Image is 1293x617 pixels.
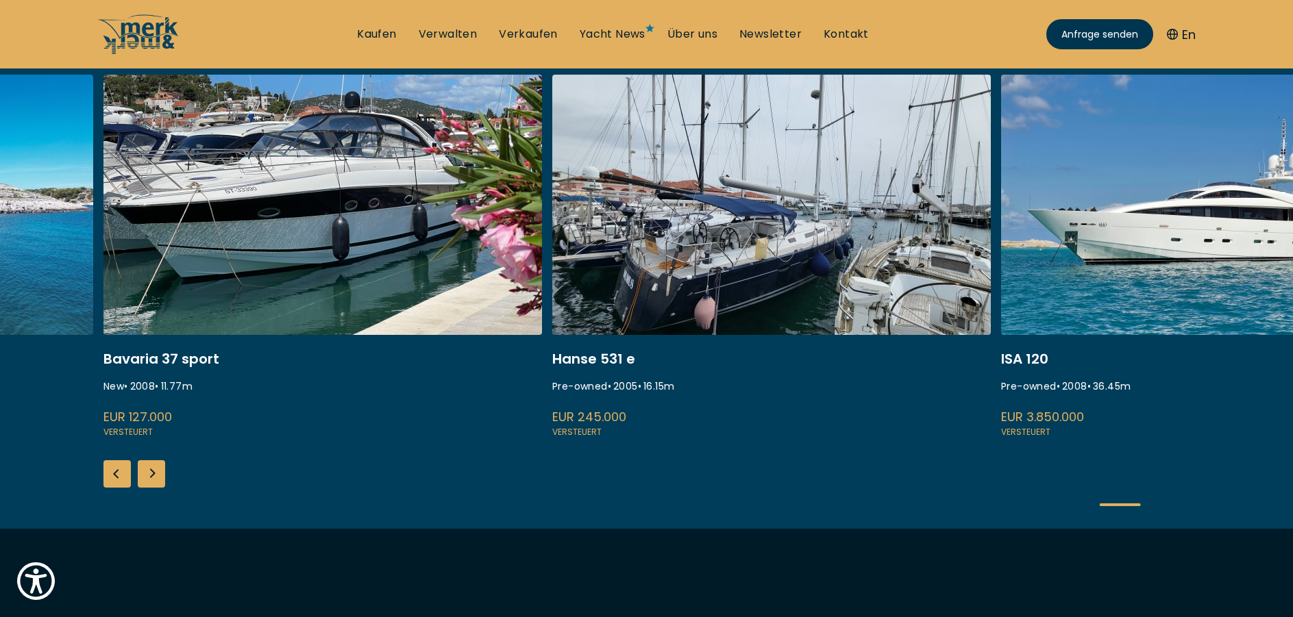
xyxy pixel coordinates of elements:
[824,27,869,42] a: Kontakt
[138,460,165,488] div: Next slide
[499,27,558,42] a: Verkaufen
[1061,27,1138,42] span: Anfrage senden
[580,27,645,42] a: Yacht News
[739,27,802,42] a: Newsletter
[103,460,131,488] div: Previous slide
[419,27,478,42] a: Verwalten
[1046,19,1153,49] a: Anfrage senden
[667,27,717,42] a: Über uns
[14,559,58,603] button: Show Accessibility Preferences
[357,27,396,42] a: Kaufen
[1167,25,1196,44] button: En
